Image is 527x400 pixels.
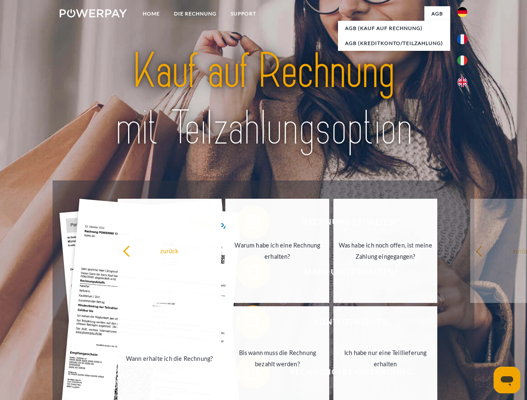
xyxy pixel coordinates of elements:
[338,21,450,36] a: AGB (Kauf auf Rechnung)
[224,6,263,21] a: SUPPORT
[123,245,217,256] div: zurück
[457,34,467,44] img: fr
[424,6,450,21] a: agb
[136,6,167,21] a: Home
[338,240,432,262] div: Was habe ich noch offen, ist meine Zahlung eingegangen?
[60,9,127,17] img: logo-powerpay-white.svg
[333,199,437,303] a: Was habe ich noch offen, ist meine Zahlung eingegangen?
[338,347,432,370] div: Ich habe nur eine Teillieferung erhalten
[457,55,467,65] img: it
[167,6,224,21] a: DIE RECHNUNG
[123,352,217,364] div: Wann erhalte ich die Rechnung?
[230,347,324,370] div: Bis wann muss die Rechnung bezahlt werden?
[457,7,467,17] img: de
[230,240,324,262] div: Warum habe ich eine Rechnung erhalten?
[80,40,447,160] img: title-powerpay_de.svg
[494,367,520,393] iframe: Schaltfläche zum Öffnen des Messaging-Fensters
[457,77,467,87] img: en
[338,36,450,51] a: AGB (Kreditkonto/Teilzahlung)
